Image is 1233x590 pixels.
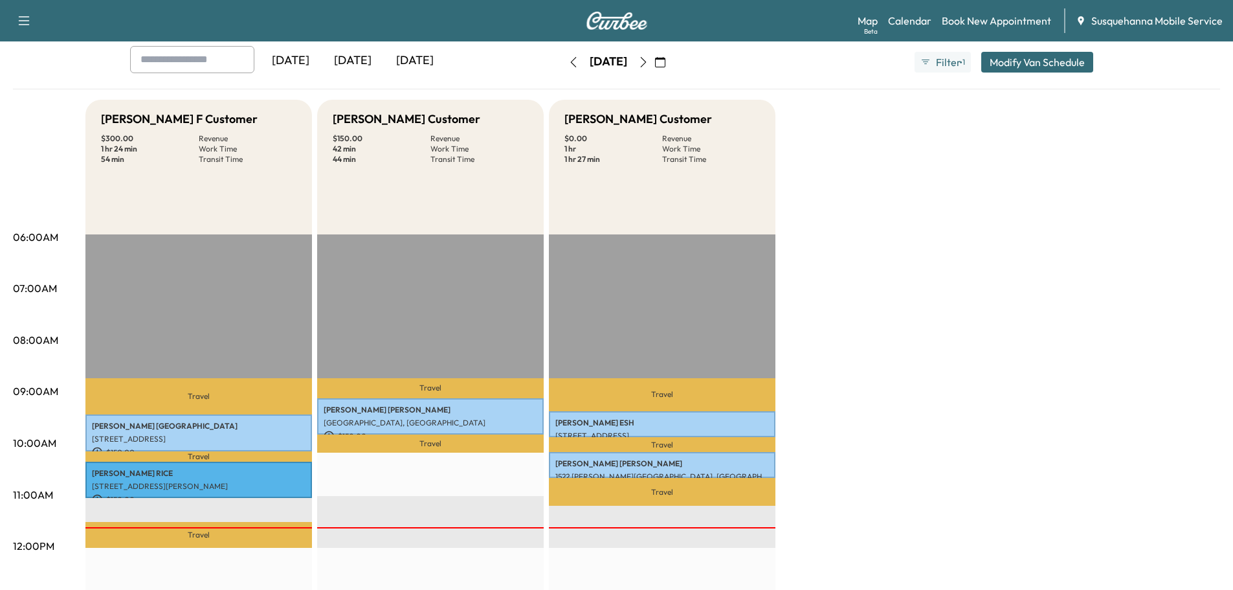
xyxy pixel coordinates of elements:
span: Susquehanna Mobile Service [1091,13,1223,28]
p: Travel [85,451,312,462]
p: Transit Time [430,154,528,165]
h5: [PERSON_NAME] F Customer [101,110,258,128]
p: $ 150.00 [92,447,305,459]
p: $ 300.00 [101,133,199,144]
p: Travel [317,378,544,398]
p: [STREET_ADDRESS][PERSON_NAME] [92,481,305,492]
span: ● [959,59,962,65]
button: Filter●1 [915,52,970,73]
img: Curbee Logo [586,12,648,30]
p: Travel [317,435,544,453]
p: [PERSON_NAME] ESH [555,418,769,428]
p: 1 hr 27 min [564,154,662,165]
p: [GEOGRAPHIC_DATA], [GEOGRAPHIC_DATA] [324,418,537,428]
p: Travel [549,378,775,411]
span: 1 [962,57,965,67]
div: [DATE] [384,46,446,76]
p: 11:00AM [13,487,53,503]
p: [PERSON_NAME] [PERSON_NAME] [555,459,769,469]
a: Calendar [888,13,931,28]
p: 42 min [333,144,430,154]
p: [PERSON_NAME] [PERSON_NAME] [324,405,537,415]
div: [DATE] [590,54,627,70]
p: Revenue [430,133,528,144]
a: MapBeta [858,13,878,28]
p: Transit Time [662,154,760,165]
h5: [PERSON_NAME] Customer [333,110,480,128]
span: Filter [936,54,959,70]
p: $ 0.00 [564,133,662,144]
div: [DATE] [322,46,384,76]
div: Beta [864,27,878,36]
p: Travel [549,478,775,506]
a: Book New Appointment [942,13,1051,28]
p: Transit Time [199,154,296,165]
p: 07:00AM [13,280,57,296]
p: $ 150.00 [92,494,305,506]
div: [DATE] [260,46,322,76]
p: 1 hr 24 min [101,144,199,154]
p: 08:00AM [13,332,58,348]
p: 1 hr [564,144,662,154]
p: $ 150.00 [333,133,430,144]
p: Work Time [199,144,296,154]
p: [PERSON_NAME] [GEOGRAPHIC_DATA] [92,421,305,431]
p: 54 min [101,154,199,165]
p: 06:00AM [13,229,58,245]
p: 44 min [333,154,430,165]
p: [PERSON_NAME] RICE [92,468,305,479]
p: Travel [85,522,312,548]
p: [STREET_ADDRESS] [555,431,769,441]
p: Travel [85,378,312,415]
p: Revenue [199,133,296,144]
p: [STREET_ADDRESS] [92,434,305,444]
p: 1522 [PERSON_NAME][GEOGRAPHIC_DATA], [GEOGRAPHIC_DATA], [GEOGRAPHIC_DATA] [555,471,769,482]
p: Work Time [662,144,760,154]
p: $ 150.00 [324,431,537,442]
p: 10:00AM [13,435,56,451]
h5: [PERSON_NAME] Customer [564,110,712,128]
p: 12:00PM [13,538,54,554]
p: Work Time [430,144,528,154]
p: Travel [549,437,775,452]
p: 09:00AM [13,383,58,399]
p: Revenue [662,133,760,144]
button: Modify Van Schedule [981,52,1093,73]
